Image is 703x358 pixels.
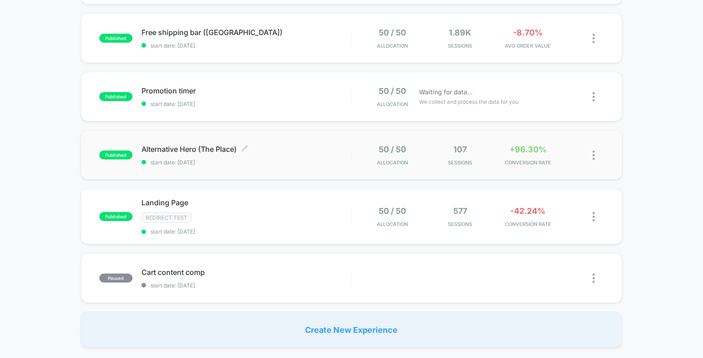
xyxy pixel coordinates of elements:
span: Free shipping bar ([GEOGRAPHIC_DATA]) [141,28,351,37]
div: Current time [230,185,251,195]
span: Sessions [429,221,492,227]
img: close [592,212,595,221]
span: CONVERSION RATE [496,159,560,166]
span: 50 / 50 [379,86,406,96]
input: Seek [7,171,354,179]
span: Allocation [377,101,408,107]
span: Allocation [377,43,408,49]
span: 50 / 50 [379,145,406,154]
span: 50 / 50 [379,206,406,216]
button: Play, NEW DEMO 2025-VEED.mp4 [168,90,190,112]
img: close [592,274,595,283]
span: 1.89k [449,28,471,37]
img: close [592,150,595,160]
span: Allocation [377,221,408,227]
span: Allocation [377,159,408,166]
span: Waiting for data... [419,87,473,97]
span: Sessions [429,159,492,166]
img: close [592,34,595,43]
button: Play, NEW DEMO 2025-VEED.mp4 [4,183,19,197]
span: Alternative Hero (The Place) [141,145,351,154]
div: Duration [252,185,276,195]
span: Sessions [429,43,492,49]
span: Cart content comp [141,268,351,277]
span: published [99,34,133,43]
span: paused [99,274,133,283]
input: Volume [294,186,321,194]
span: published [99,92,133,101]
span: Landing Page [141,198,351,207]
span: Redirect Test [141,212,191,223]
span: AVG ORDER VALUE [496,43,560,49]
span: +96.30% [509,145,547,154]
img: close [592,92,595,102]
span: start date: [DATE] [141,159,351,166]
span: published [99,212,133,221]
span: start date: [DATE] [141,42,351,49]
span: 50 / 50 [379,28,406,37]
span: start date: [DATE] [141,228,351,235]
span: CONVERSION RATE [496,221,560,227]
div: Create New Experience [81,312,622,348]
span: We collect and process the data for you [419,97,518,106]
span: -8.70% [513,28,543,37]
span: 577 [453,206,467,216]
span: -42.24% [510,206,545,216]
span: 107 [453,145,467,154]
span: Promotion timer [141,86,351,95]
span: start date: [DATE] [141,282,351,289]
span: published [99,150,133,159]
span: start date: [DATE] [141,101,351,107]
